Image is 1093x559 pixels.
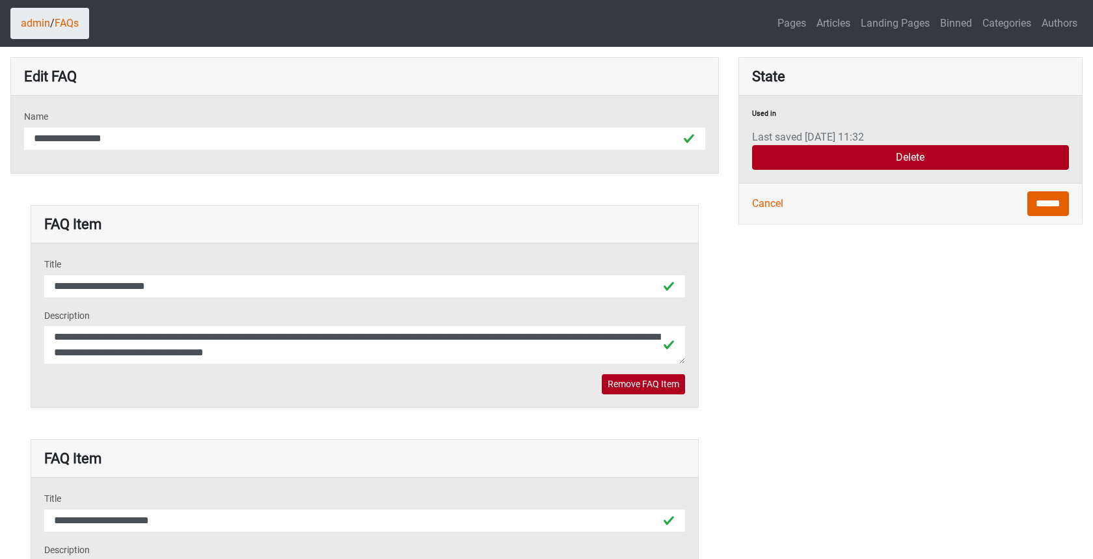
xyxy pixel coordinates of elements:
[44,308,90,324] label: Description
[602,374,685,394] a: Remove FAQ Item
[752,145,1069,170] a: Delete
[752,109,1069,119] h6: Used in
[982,10,1031,36] a: Categories
[861,10,930,36] a: Landing Pages
[44,257,61,273] label: Title
[24,66,705,87] h5: Edit FAQ
[44,543,90,558] label: Description
[24,109,48,125] label: Name
[44,213,101,235] h5: FAQ Item
[608,377,679,391] span: Remove FAQ Item
[55,17,79,29] a: FAQs
[10,8,89,39] div: /
[44,491,61,507] label: Title
[940,10,972,36] a: Binned
[752,130,1069,170] p: Last saved [DATE] 11:32
[816,10,850,36] a: Articles
[44,448,101,469] h5: FAQ Item
[752,66,1069,87] h5: State
[777,10,806,36] a: Pages
[1042,10,1077,36] a: Authors
[21,17,50,29] a: admin
[752,196,783,211] a: Cancel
